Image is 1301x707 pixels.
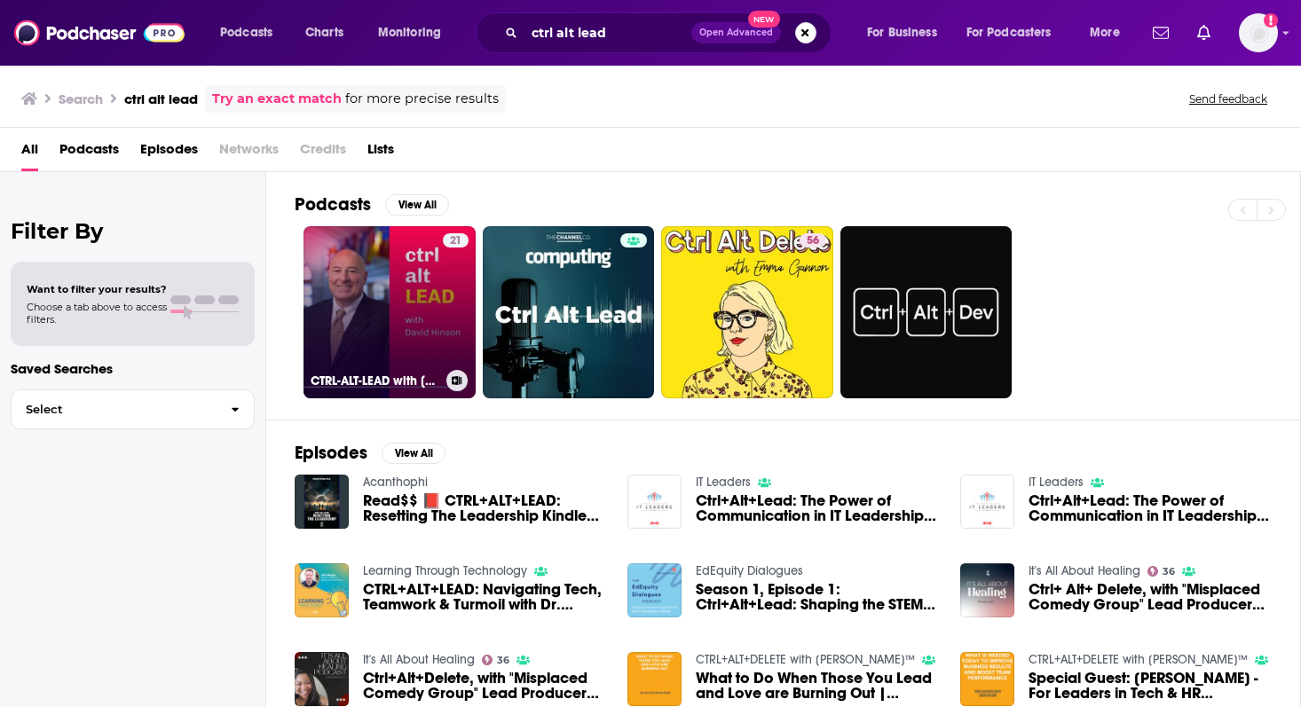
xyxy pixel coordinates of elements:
[1147,566,1176,577] a: 36
[960,563,1014,617] a: Ctrl+ Alt+ Delete, with "Misplaced Comedy Group" Lead Producer and Writer Steven Grabo: Episode 270
[300,135,346,171] span: Credits
[208,19,296,47] button: open menu
[295,652,349,706] img: Ctrl+Alt+Delete, with "Misplaced Comedy Group" Lead Producer and Writer Steven Grabo: Episode 270
[696,493,939,523] span: Ctrl+Alt+Lead: The Power of Communication in IT Leadership ft. [PERSON_NAME]
[691,22,781,43] button: Open AdvancedNew
[363,493,606,523] a: Read$$ 📕 CTRL+ALT+LEAD: Resetting The Leadership Kindle Edition Full Pages
[363,582,606,612] span: CTRL+ALT+LEAD: Navigating Tech, Teamwork & Turmoil with Dr. [PERSON_NAME]
[1029,671,1272,701] span: Special Guest: [PERSON_NAME] - For Leaders in Tech & HR Professionals | Ctrl+Alt+Delete with [PER...
[867,20,937,45] span: For Business
[1029,493,1272,523] span: Ctrl+Alt+Lead: The Power of Communication in IT Leadership ft. [PERSON_NAME]
[363,475,428,490] a: Acanthophi
[11,218,255,244] h2: Filter By
[1163,568,1175,576] span: 36
[699,28,773,37] span: Open Advanced
[219,135,279,171] span: Networks
[12,404,217,415] span: Select
[366,19,464,47] button: open menu
[378,20,441,45] span: Monitoring
[11,360,255,377] p: Saved Searches
[960,652,1014,706] img: Special Guest: Susan Nelson - For Leaders in Tech & HR Professionals | Ctrl+Alt+Delete with Lisa ...
[363,582,606,612] a: CTRL+ALT+LEAD: Navigating Tech, Teamwork & Turmoil with Dr. John Morgan
[1077,19,1142,47] button: open menu
[295,442,367,464] h2: Episodes
[124,90,198,107] h3: ctrl alt lead
[627,475,682,529] img: Ctrl+Alt+Lead: The Power of Communication in IT Leadership ft. Drew McMonigle
[696,493,939,523] a: Ctrl+Alt+Lead: The Power of Communication in IT Leadership ft. Drew McMonigle
[696,671,939,701] a: What to Do When Those You Lead and Love are Burning Out | Ctrl+Alt+Delete with Lisa Duerre: For L...
[661,226,833,398] a: 56
[627,563,682,617] img: Season 1, Episode 1: Ctrl+Alt+Lead: Shaping the STEM Leaders of Tomorrow
[1029,493,1272,523] a: Ctrl+Alt+Lead: The Power of Communication in IT Leadership ft. Drew McMonigle
[524,19,691,47] input: Search podcasts, credits, & more...
[305,20,343,45] span: Charts
[385,194,449,216] button: View All
[295,563,349,617] img: CTRL+ALT+LEAD: Navigating Tech, Teamwork & Turmoil with Dr. John Morgan
[1184,91,1273,106] button: Send feedback
[443,233,469,247] a: 21
[696,582,939,612] span: Season 1, Episode 1: Ctrl+Alt+Lead: Shaping the STEM Leaders of [DATE]
[59,135,119,171] a: Podcasts
[27,283,167,295] span: Want to filter your results?
[1029,671,1272,701] a: Special Guest: Susan Nelson - For Leaders in Tech & HR Professionals | Ctrl+Alt+Delete with Lisa ...
[311,373,439,389] h3: CTRL-ALT-LEAD with [PERSON_NAME]
[450,232,461,250] span: 21
[295,442,445,464] a: EpisodesView All
[363,652,475,667] a: It's All About Healing
[960,475,1014,529] img: Ctrl+Alt+Lead: The Power of Communication in IT Leadership ft. Drew McMonigle
[1190,18,1218,48] a: Show notifications dropdown
[696,671,939,701] span: What to Do When Those You Lead and Love are Burning Out | Ctrl+Alt+Delete with [PERSON_NAME]: For...
[807,232,819,250] span: 56
[363,563,527,578] a: Learning Through Technology
[11,389,255,429] button: Select
[855,19,959,47] button: open menu
[21,135,38,171] a: All
[482,655,510,665] a: 36
[1239,13,1278,52] span: Logged in as kindrieri
[1029,652,1248,667] a: CTRL+ALT+DELETE with Lisa Duerre™
[696,652,915,667] a: CTRL+ALT+DELETE with Lisa Duerre™
[493,12,848,53] div: Search podcasts, credits, & more...
[345,89,499,109] span: for more precise results
[382,443,445,464] button: View All
[59,90,103,107] h3: Search
[1029,582,1272,612] a: Ctrl+ Alt+ Delete, with "Misplaced Comedy Group" Lead Producer and Writer Steven Grabo: Episode 270
[1090,20,1120,45] span: More
[304,226,476,398] a: 21CTRL-ALT-LEAD with [PERSON_NAME]
[140,135,198,171] a: Episodes
[1239,13,1278,52] button: Show profile menu
[1264,13,1278,27] svg: Add a profile image
[497,656,509,664] span: 36
[295,193,449,216] a: PodcastsView All
[748,11,780,27] span: New
[295,193,371,216] h2: Podcasts
[295,475,349,529] img: Read$$ 📕 CTRL+ALT+LEAD: Resetting The Leadership Kindle Edition Full Pages
[1146,18,1176,48] a: Show notifications dropdown
[627,652,682,706] img: What to Do When Those You Lead and Love are Burning Out | Ctrl+Alt+Delete with Lisa Duerre: For L...
[1029,563,1140,578] a: It's All About Healing
[696,475,751,490] a: IT Leaders
[696,563,803,578] a: EdEquity Dialogues
[1029,582,1272,612] span: Ctrl+ Alt+ Delete, with "Misplaced Comedy Group" Lead Producer and Writer [PERSON_NAME]: Episode 270
[696,582,939,612] a: Season 1, Episode 1: Ctrl+Alt+Lead: Shaping the STEM Leaders of Tomorrow
[800,233,826,247] a: 56
[367,135,394,171] a: Lists
[294,19,354,47] a: Charts
[14,16,185,50] img: Podchaser - Follow, Share and Rate Podcasts
[955,19,1077,47] button: open menu
[220,20,272,45] span: Podcasts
